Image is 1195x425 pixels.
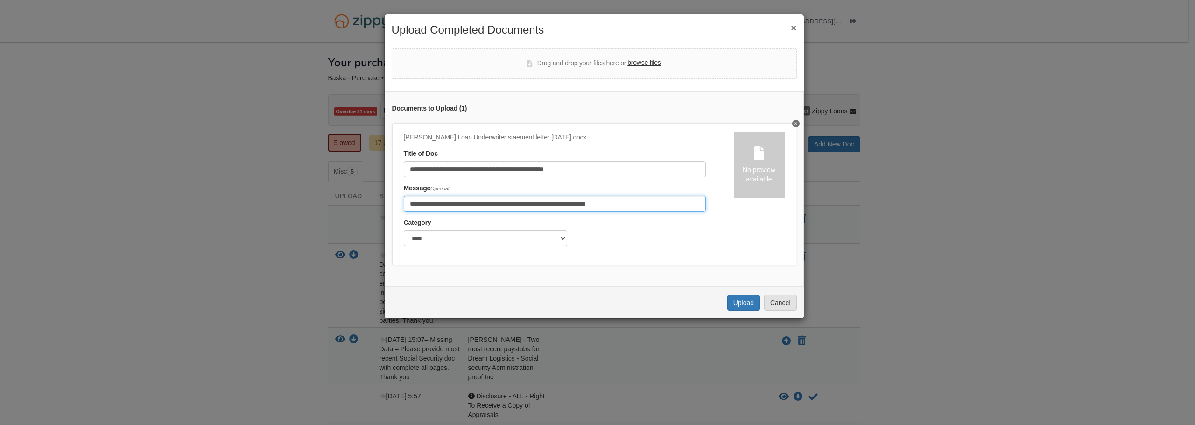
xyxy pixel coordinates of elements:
button: Cancel [764,295,797,311]
button: Delete Brandi Baska Loan Underwriter staement letter 08-12-2025 [792,120,800,127]
div: [PERSON_NAME] Loan Underwriter staement letter [DATE].docx [404,132,706,143]
button: × [791,23,796,33]
label: Category [404,218,431,228]
select: Category [404,230,567,246]
button: Upload [727,295,760,311]
div: Drag and drop your files here or [527,58,661,69]
label: browse files [627,58,661,68]
label: Title of Doc [404,149,438,159]
input: Document Title [404,161,706,177]
h2: Upload Completed Documents [392,24,797,36]
label: Message [404,183,450,194]
div: Documents to Upload ( 1 ) [392,104,796,114]
div: No preview available [734,165,785,184]
input: Include any comments on this document [404,196,706,212]
span: Optional [430,186,449,191]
